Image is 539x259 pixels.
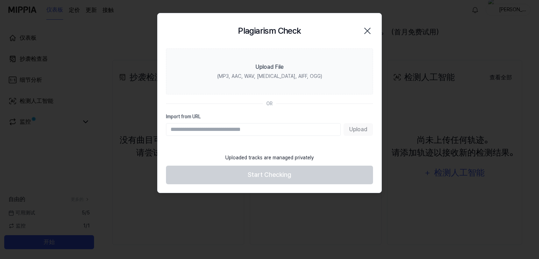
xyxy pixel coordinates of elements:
div: OR [266,100,273,107]
div: (MP3, AAC, WAV, [MEDICAL_DATA], AIFF, OGG) [217,73,322,80]
label: Import from URL [166,113,373,120]
div: Upload File [255,63,284,71]
h2: Plagiarism Check [238,25,301,37]
div: Uploaded tracks are managed privately [221,150,318,166]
